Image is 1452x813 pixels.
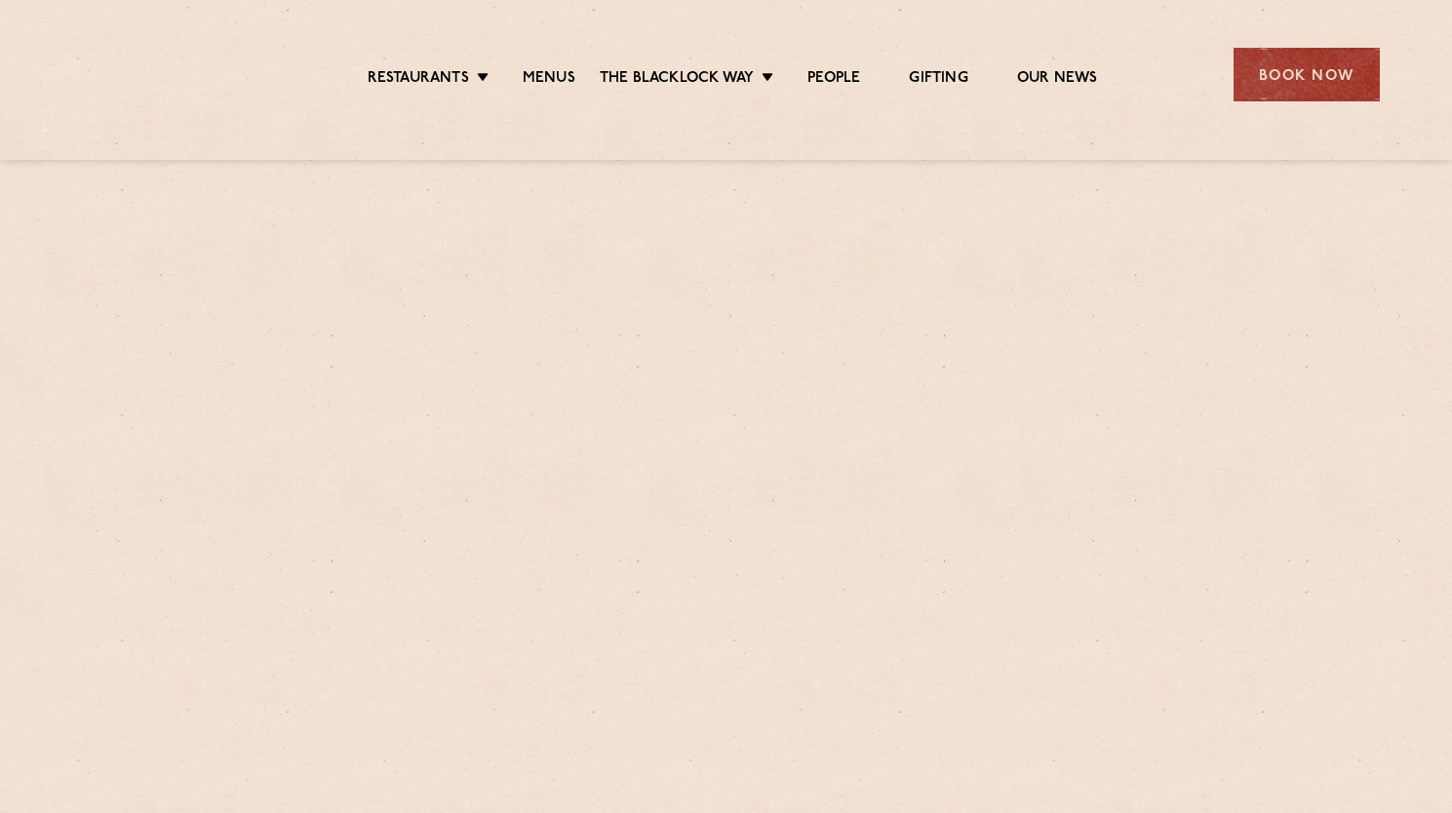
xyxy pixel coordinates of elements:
[1234,48,1380,101] div: Book Now
[807,69,860,91] a: People
[1017,69,1098,91] a: Our News
[368,69,469,91] a: Restaurants
[73,19,242,131] img: svg%3E
[909,69,967,91] a: Gifting
[523,69,575,91] a: Menus
[600,69,754,91] a: The Blacklock Way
